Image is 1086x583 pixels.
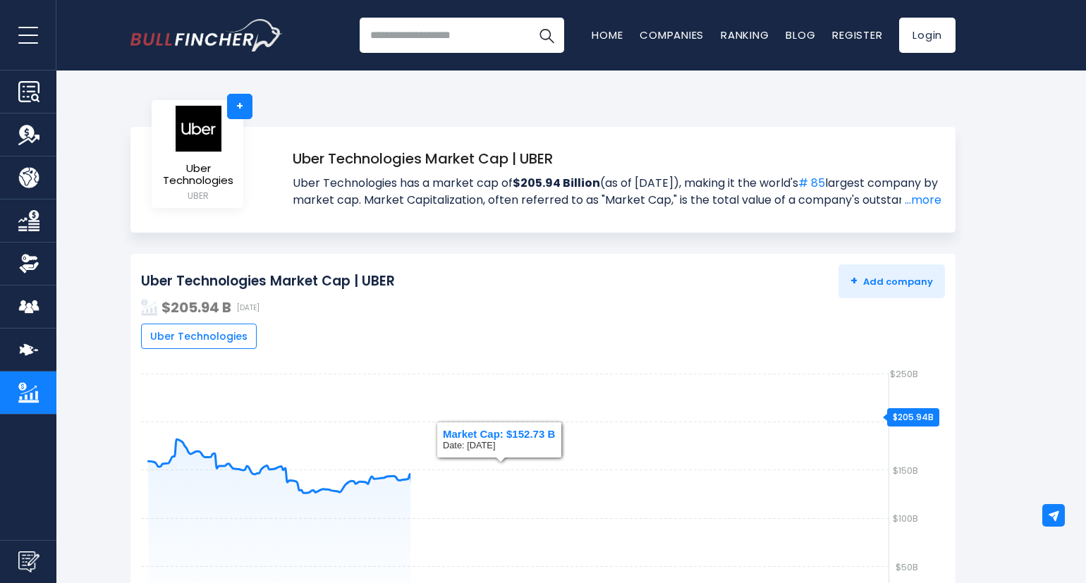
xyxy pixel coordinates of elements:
[640,27,704,42] a: Companies
[529,18,564,53] button: Search
[901,192,941,209] a: ...more
[850,275,933,288] span: Add company
[513,175,600,191] strong: $205.94 Billion
[162,104,234,204] a: Uber Technologies UBER
[893,464,918,477] text: $150B
[899,18,956,53] a: Login
[893,512,918,525] text: $100B
[163,190,233,202] small: UBER
[293,175,941,209] span: Uber Technologies has a market cap of (as of [DATE]), making it the world's largest company by ma...
[592,27,623,42] a: Home
[890,367,918,381] text: $250B
[161,297,231,317] strong: $205.94 B
[150,330,248,343] span: Uber Technologies
[850,273,858,289] strong: +
[130,19,283,51] img: Bullfincher logo
[832,27,882,42] a: Register
[130,19,282,51] a: Go to homepage
[293,148,941,169] h1: Uber Technologies Market Cap | UBER
[163,163,233,186] span: Uber Technologies
[721,27,769,42] a: Ranking
[887,408,939,426] div: $205.94B
[141,299,158,316] img: addasd
[227,94,252,119] a: +
[786,27,815,42] a: Blog
[798,175,825,191] a: # 85
[237,303,260,312] span: [DATE]
[18,253,39,274] img: Ownership
[141,273,395,290] h2: Uber Technologies Market Cap | UBER
[173,105,223,152] img: logo
[838,264,945,298] button: +Add company
[896,560,918,574] text: $50B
